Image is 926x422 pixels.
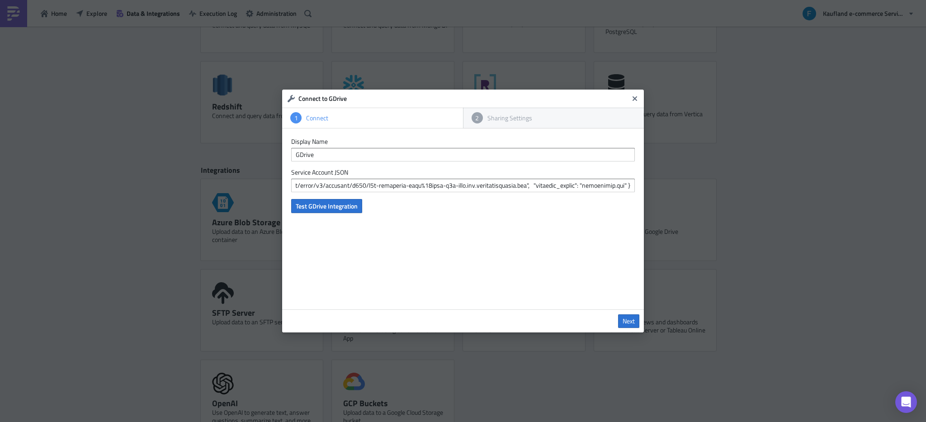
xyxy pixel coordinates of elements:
[290,112,302,123] div: 1
[291,179,635,192] input: Paste your service account JSON here
[472,112,483,123] div: 2
[483,114,636,122] div: Sharing Settings
[291,148,635,161] input: Give it a name
[296,201,358,211] span: Test GDrive Integration
[298,95,628,103] h6: Connect to GDrive
[895,391,917,413] div: Open Intercom Messenger
[623,317,635,325] span: Next
[628,92,642,105] button: Close
[291,168,635,176] label: Service Account JSON
[291,138,635,146] label: Display Name
[291,199,362,213] button: Test GDrive Integration
[302,114,455,122] div: Connect
[618,314,639,328] a: Next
